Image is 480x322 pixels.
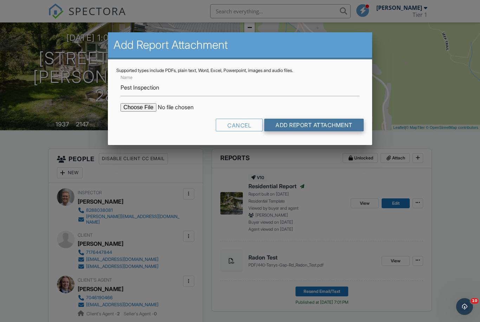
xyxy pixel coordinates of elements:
[113,38,366,52] h2: Add Report Attachment
[216,119,263,131] div: Cancel
[456,298,473,315] iframe: Intercom live chat
[264,119,364,131] input: Add Report Attachment
[121,74,132,81] label: Name
[471,298,479,304] span: 10
[116,68,363,73] div: Supported types include PDFs, plain text, Word, Excel, Powerpoint, images and audio files.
